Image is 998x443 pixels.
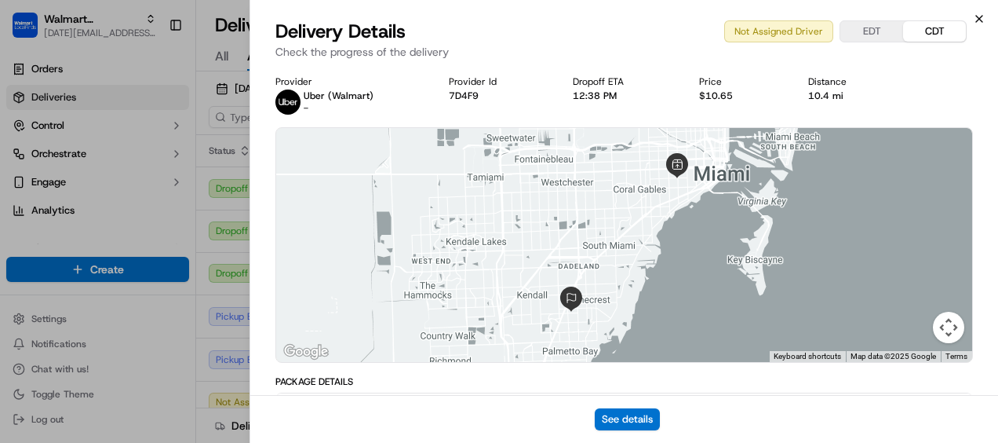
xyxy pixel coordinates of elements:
[102,67,278,161] div: our team travelled to [GEOGRAPHIC_DATA] to do this testing and we are flying back [DATE], thanks ...
[774,351,841,362] button: Keyboard shortcuts
[903,21,966,42] button: CDT
[840,21,903,42] button: EDT
[275,44,973,60] p: Check the progress of the delivery
[449,90,479,102] button: 7D4F9
[275,90,300,115] img: uber-new-logo.jpeg
[808,90,897,102] div: 10.4 mi
[275,375,973,388] div: Package Details
[808,75,897,88] div: Distance
[16,13,35,31] button: back
[275,75,424,88] div: Provider
[304,90,373,102] p: Uber (Walmart)
[699,90,783,102] div: $10.65
[304,102,308,115] span: -
[573,90,674,102] div: 12:38 PM
[573,75,674,88] div: Dropoff ETA
[449,75,547,88] div: Provider Id
[595,408,660,430] button: See details
[102,183,278,221] div: If we fail to test [DATE] our trip is waste
[933,312,964,343] button: Map camera controls
[280,342,332,362] a: Open this area in Google Maps (opens a new window)
[41,13,60,31] img: Go home
[271,310,290,329] button: Send
[247,273,286,285] span: 9:53 AM
[850,352,936,361] span: Map data ©2025 Google
[275,19,406,44] span: Delivery Details
[120,243,278,262] div: appreciate your support here
[280,342,332,362] img: Google
[945,352,967,361] a: Terms (opens in new tab)
[699,75,783,88] div: Price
